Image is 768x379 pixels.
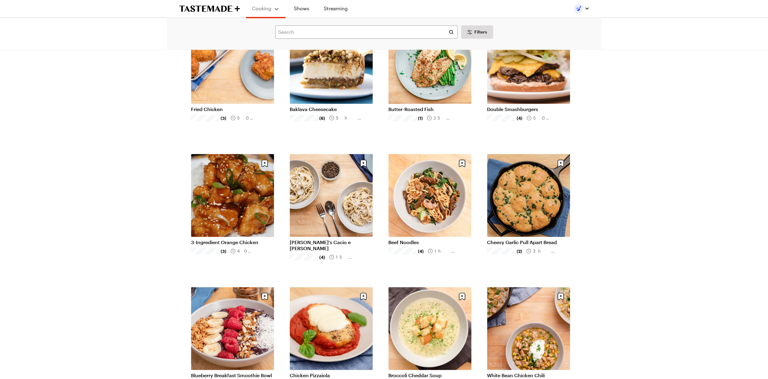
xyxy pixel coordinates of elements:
a: Butter-Roasted Fish [388,106,471,112]
a: White Bean Chicken Chili [487,372,570,378]
a: 3-Ingredient Orange Chicken [191,239,274,245]
a: Double Smashburgers [487,106,570,112]
button: Save recipe [358,158,369,169]
span: Filters [474,29,487,35]
button: Save recipe [259,158,270,169]
button: Save recipe [456,291,468,302]
a: Blueberry Breakfast Smoothie Bowl [191,372,274,378]
a: Cheesy Garlic Pull Apart Bread [487,239,570,245]
a: To Tastemade Home Page [179,5,240,12]
span: Cooking [252,5,271,11]
button: Desktop filters [461,25,493,39]
button: Save recipe [555,158,566,169]
a: Beef Noodles [388,239,471,245]
button: Save recipe [259,291,270,302]
button: Cooking [252,2,279,14]
a: [PERSON_NAME]'s Cacio e [PERSON_NAME] [290,239,373,251]
a: Baklava Cheesecake [290,106,373,112]
button: Save recipe [456,158,468,169]
img: Profile picture [574,4,583,13]
button: Save recipe [555,291,566,302]
a: Broccoli Cheddar Soup [388,372,471,378]
button: Profile picture [574,4,589,13]
a: Chicken Pizzaiola [290,372,373,378]
a: Fried Chicken [191,106,274,112]
button: Save recipe [358,291,369,302]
